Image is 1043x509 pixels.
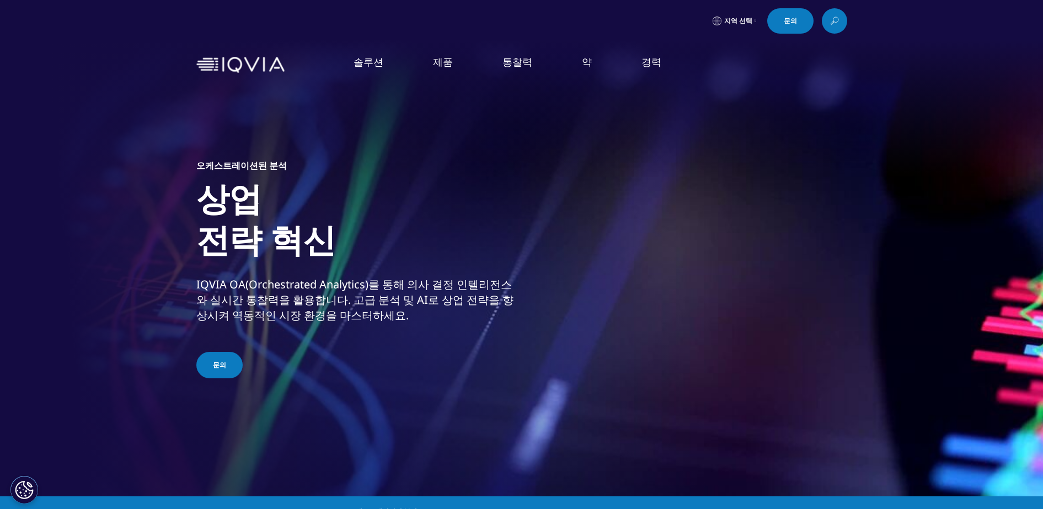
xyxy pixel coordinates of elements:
[213,360,226,370] span: 문의
[196,178,336,267] h1: 상업 전략 혁신
[784,18,797,24] span: 문의
[724,17,752,25] span: 지역 선택
[433,55,453,69] a: 제품
[196,352,243,378] a: 문의
[10,476,38,503] button: 쿠키 설정
[502,55,532,69] a: 통찰력
[196,57,285,73] img: IQVIA 헬스케어 정보 기술 및 제약 임상 연구 회사
[641,55,661,69] a: 경력
[289,39,847,91] nav: 본래의
[196,277,519,330] p: IQVIA OA(Orchestrated Analytics)를 통해 의사 결정 인텔리전스와 실시간 통찰력을 활용합니다. 고급 분석 및 AI로 상업 전략을 향상시켜 역동적인 시장...
[196,160,287,171] h5: 오케스트레이션된 분석
[582,55,592,69] a: 약
[767,8,814,34] a: 문의
[354,55,383,69] a: 솔루션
